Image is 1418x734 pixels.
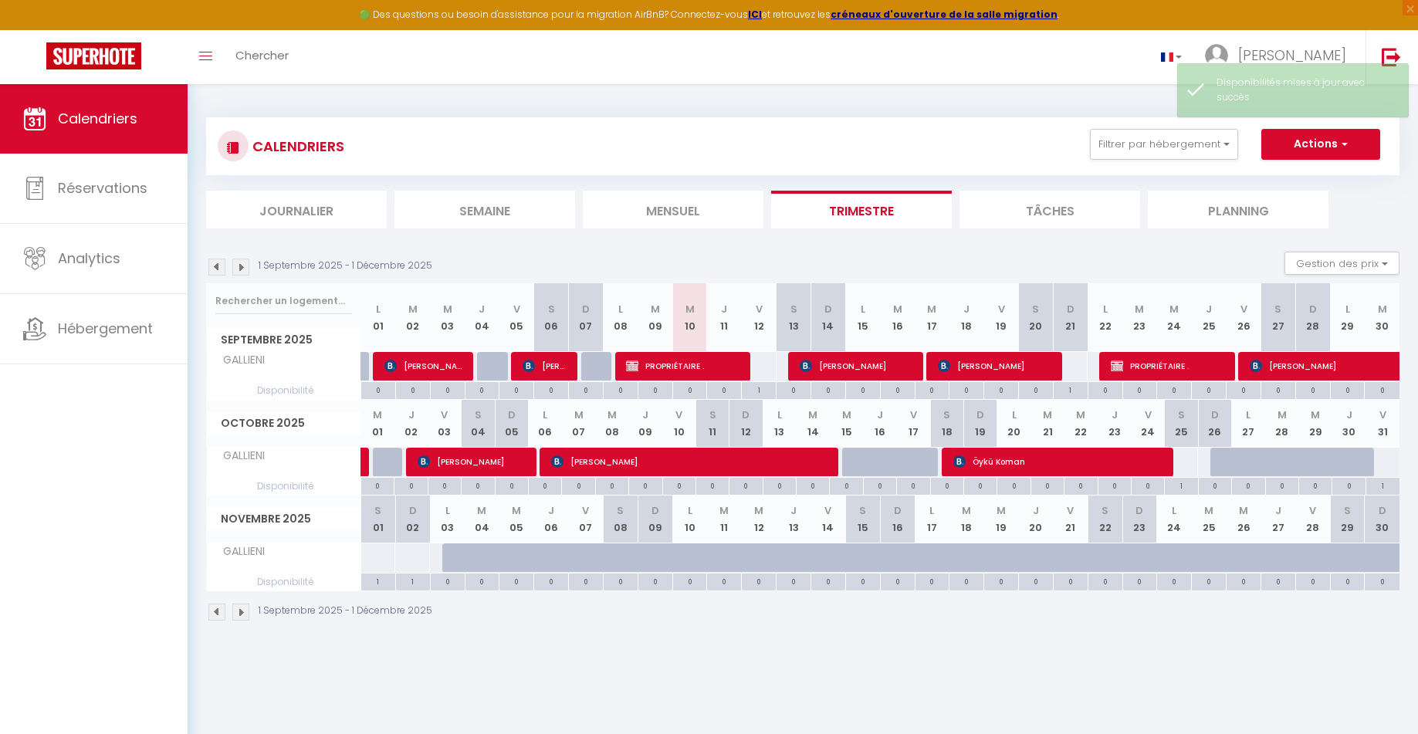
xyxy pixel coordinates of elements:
abbr: L [1172,503,1176,518]
abbr: J [790,503,797,518]
span: GALLIENI [209,352,269,369]
div: 0 [1019,382,1053,397]
a: créneaux d'ouverture de la salle migration [831,8,1058,21]
span: Octobre 2025 [207,412,360,435]
abbr: S [1102,503,1108,518]
th: 23 [1122,283,1157,352]
abbr: J [963,302,970,316]
li: Trimestre [771,191,952,228]
th: 22 [1088,496,1122,543]
abbr: M [962,503,971,518]
th: 29 [1330,496,1365,543]
abbr: L [861,302,865,316]
span: Öykü Koman [953,447,1173,476]
div: 0 [562,478,594,492]
input: Rechercher un logement... [215,287,352,315]
div: 0 [499,573,533,588]
span: Calendriers [58,109,137,128]
div: 0 [529,478,561,492]
abbr: M [719,503,729,518]
th: 14 [811,283,845,352]
div: 0 [361,382,395,397]
span: PROPRIÉTAIRE . [626,351,742,381]
div: 0 [763,478,796,492]
div: 1 [1366,478,1399,492]
span: Réservations [58,178,147,198]
th: 07 [562,400,595,447]
div: 0 [984,382,1018,397]
th: 06 [534,283,569,352]
abbr: S [859,503,866,518]
div: 0 [396,382,430,397]
th: 24 [1131,400,1164,447]
th: 03 [430,283,465,352]
th: 19 [984,283,1019,352]
abbr: L [1103,302,1108,316]
th: 02 [394,400,428,447]
div: 0 [707,382,741,397]
div: 0 [465,573,499,588]
abbr: S [1344,503,1351,518]
th: 09 [629,400,662,447]
img: ... [1205,44,1228,67]
th: 03 [428,400,461,447]
th: 19 [964,400,997,447]
abbr: M [408,302,418,316]
abbr: S [617,503,624,518]
div: 0 [997,478,1030,492]
th: 23 [1122,496,1157,543]
abbr: M [1239,503,1248,518]
th: 05 [499,496,534,543]
th: 30 [1332,400,1366,447]
th: 26 [1198,400,1231,447]
div: 1 [742,382,776,397]
abbr: M [893,302,902,316]
div: 0 [1123,382,1157,397]
th: 10 [672,496,707,543]
div: 0 [596,478,628,492]
div: 0 [1064,478,1097,492]
th: 16 [880,496,915,543]
li: Journalier [206,191,387,228]
th: 04 [462,400,495,447]
div: 0 [1132,478,1164,492]
th: 27 [1261,283,1295,352]
abbr: M [607,408,617,422]
a: ... [PERSON_NAME] [1193,30,1366,84]
a: Chercher [224,30,300,84]
th: 13 [777,496,811,543]
span: GALLIENI [209,543,269,560]
th: 04 [465,283,499,352]
abbr: J [408,408,415,422]
th: 15 [845,496,880,543]
span: Hébergement [58,319,153,338]
abbr: M [1076,408,1085,422]
abbr: M [373,408,382,422]
th: 30 [1365,283,1399,352]
th: 07 [569,283,604,352]
abbr: D [508,408,516,422]
th: 12 [742,283,777,352]
th: 22 [1088,283,1122,352]
abbr: V [441,408,448,422]
abbr: D [742,408,750,422]
th: 18 [949,496,984,543]
abbr: D [409,503,417,518]
span: GALLIENI [209,448,269,465]
div: 1 [1054,382,1088,397]
div: 0 [811,382,845,397]
th: 04 [465,496,499,543]
th: 08 [603,283,638,352]
div: 0 [1365,382,1399,397]
div: 0 [629,478,662,492]
th: 20 [1019,283,1054,352]
abbr: S [374,503,381,518]
abbr: M [1043,408,1052,422]
div: 0 [361,478,394,492]
abbr: J [877,408,883,422]
abbr: V [1145,408,1152,422]
strong: ICI [748,8,762,21]
abbr: L [445,503,450,518]
span: [PERSON_NAME] [418,447,533,476]
th: 30 [1365,496,1399,543]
